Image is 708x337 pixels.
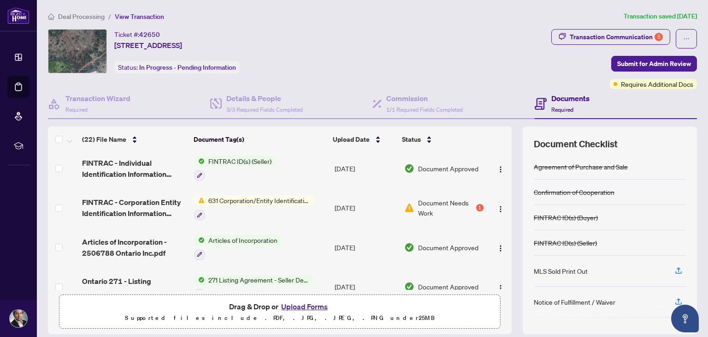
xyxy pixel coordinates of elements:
img: Status Icon [195,235,205,245]
img: IMG-X11938143_1.jpg [48,30,106,73]
h4: Documents [551,93,590,104]
div: 5 [655,33,663,41]
td: [DATE] [331,267,401,307]
span: Required [551,106,573,113]
span: (22) File Name [82,134,126,144]
img: Logo [497,284,504,292]
span: Articles of Incorporation [205,235,281,245]
article: Transaction saved [DATE] [624,11,697,22]
span: Deal Processing [58,12,105,21]
span: Drag & Drop orUpload FormsSupported files include .PDF, .JPG, .JPEG, .PNG under25MB [59,295,500,329]
div: Transaction Communication [570,30,663,44]
span: Submit for Admin Review [617,56,691,71]
img: Status Icon [195,275,205,285]
span: Document Approved [418,242,478,253]
img: logo [7,7,29,24]
span: 42650 [139,30,160,39]
span: Ontario 271 - Listing Agreement - Seller Designated Representation Agreement - Authority to Offer... [82,276,187,298]
span: home [48,13,54,20]
button: Status IconFINTRAC ID(s) (Seller) [195,156,275,181]
img: Document Status [404,203,414,213]
img: Status Icon [195,156,205,166]
span: Document Checklist [534,138,618,150]
div: Confirmation of Cooperation [534,187,614,197]
span: FINTRAC - Corporation Entity Identification Information Record.pdf [82,197,187,219]
img: Status Icon [195,195,205,205]
td: [DATE] [331,149,401,188]
span: Document Approved [418,163,478,174]
h4: Commission [386,93,463,104]
img: Logo [497,205,504,213]
div: Notice of Fulfillment / Waiver [534,297,615,307]
td: [DATE] [331,228,401,267]
span: Document Approved [418,282,478,292]
button: Status Icon271 Listing Agreement - Seller Designated Representation Agreement Authority to Offer ... [195,275,314,300]
div: MLS Sold Print Out [534,266,588,276]
span: Articles of Incorporation - 2506788 Ontario Inc.pdf [82,236,187,259]
th: Document Tag(s) [190,126,330,152]
th: Upload Date [329,126,398,152]
button: Submit for Admin Review [611,56,697,72]
button: Logo [493,240,508,255]
span: FINTRAC - Individual Identification Information Record 3.pdf [82,157,187,180]
button: Status Icon631 Corporation/Entity Identification InformationRecord [195,195,314,220]
h4: Details & People [226,93,303,104]
img: Document Status [404,163,414,174]
button: Upload Forms [278,301,330,313]
span: [STREET_ADDRESS] [114,40,182,51]
span: 3/3 Required Fields Completed [226,106,303,113]
span: 271 Listing Agreement - Seller Designated Representation Agreement Authority to Offer for Sale [205,275,314,285]
div: 1 [476,204,484,211]
img: Document Status [404,242,414,253]
span: 631 Corporation/Entity Identification InformationRecord [205,195,314,205]
button: Status IconArticles of Incorporation [195,235,281,260]
span: In Progress - Pending Information [139,63,236,72]
span: Upload Date [333,134,370,144]
span: FINTRAC ID(s) (Seller) [205,156,275,166]
button: Logo [493,200,508,215]
div: Status: [114,61,240,73]
div: FINTRAC ID(s) (Seller) [534,238,597,248]
span: Status [402,134,421,144]
img: Logo [497,245,504,252]
span: 1/1 Required Fields Completed [386,106,463,113]
span: Required [65,106,88,113]
p: Supported files include .PDF, .JPG, .JPEG, .PNG under 25 MB [65,313,495,324]
span: Drag & Drop or [229,301,330,313]
button: Transaction Communication5 [551,29,670,45]
img: Document Status [404,282,414,292]
th: Status [398,126,484,152]
img: Profile Icon [10,310,27,327]
h4: Transaction Wizard [65,93,130,104]
button: Logo [493,161,508,176]
div: FINTRAC ID(s) (Buyer) [534,212,598,223]
li: / [108,11,111,22]
div: Agreement of Purchase and Sale [534,162,628,172]
td: [DATE] [331,188,401,228]
button: Logo [493,279,508,294]
span: ellipsis [683,36,690,42]
span: View Transaction [115,12,164,21]
button: Open asap [671,305,699,332]
img: Logo [497,166,504,173]
span: Requires Additional Docs [621,79,693,89]
th: (22) File Name [78,126,190,152]
span: Document Needs Work [418,198,474,218]
div: Ticket #: [114,29,160,40]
